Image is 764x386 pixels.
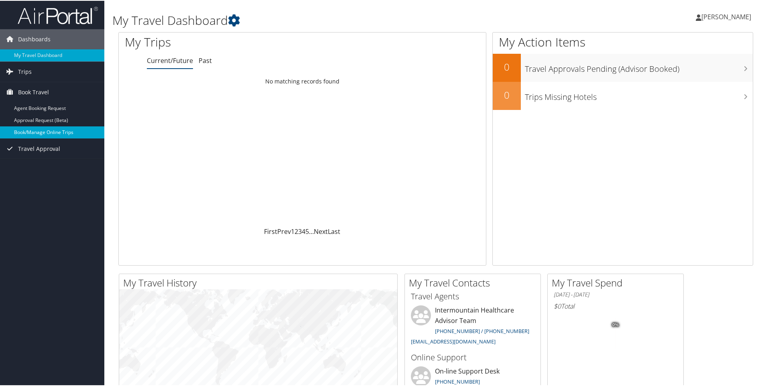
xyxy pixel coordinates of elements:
h3: Travel Agents [411,290,534,301]
h6: [DATE] - [DATE] [554,290,677,298]
a: [PHONE_NUMBER] [435,377,480,384]
h2: My Travel Contacts [409,275,540,289]
h2: My Travel Spend [552,275,683,289]
a: [EMAIL_ADDRESS][DOMAIN_NAME] [411,337,496,344]
td: No matching records found [119,73,486,88]
h2: 0 [493,87,521,101]
h3: Trips Missing Hotels [525,87,753,102]
a: 0Trips Missing Hotels [493,81,753,109]
a: Past [199,55,212,64]
span: [PERSON_NAME] [701,12,751,20]
a: Next [314,226,328,235]
span: Travel Approval [18,138,60,158]
li: Intermountain Healthcare Advisor Team [407,305,538,347]
h1: My Action Items [493,33,753,50]
span: Dashboards [18,28,51,49]
h2: 0 [493,59,521,73]
h3: Travel Approvals Pending (Advisor Booked) [525,59,753,74]
h3: Online Support [411,351,534,362]
span: … [309,226,314,235]
a: 3 [298,226,302,235]
h2: My Travel History [123,275,397,289]
a: Prev [277,226,291,235]
h6: Total [554,301,677,310]
a: 4 [302,226,305,235]
span: $0 [554,301,561,310]
a: [PHONE_NUMBER] / [PHONE_NUMBER] [435,327,529,334]
span: Trips [18,61,32,81]
a: First [264,226,277,235]
a: Last [328,226,340,235]
span: Book Travel [18,81,49,102]
tspan: 0% [612,322,619,327]
img: airportal-logo.png [18,5,98,24]
a: Current/Future [147,55,193,64]
a: 2 [295,226,298,235]
a: 5 [305,226,309,235]
a: 1 [291,226,295,235]
a: [PERSON_NAME] [696,4,759,28]
h1: My Travel Dashboard [112,11,544,28]
a: 0Travel Approvals Pending (Advisor Booked) [493,53,753,81]
h1: My Trips [125,33,327,50]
